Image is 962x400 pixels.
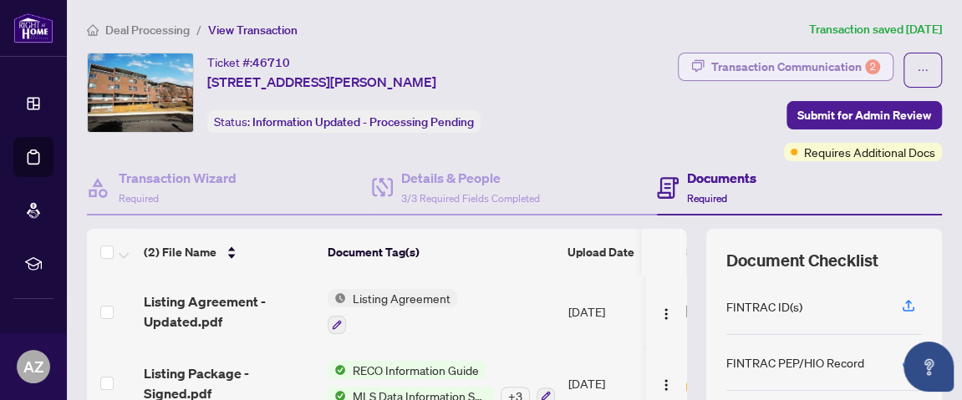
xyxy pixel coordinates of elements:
button: Logo [653,298,680,325]
h4: Details & People [401,168,540,188]
article: Transaction saved [DATE] [809,20,942,39]
td: [DATE] [562,276,675,347]
img: Logo [659,307,673,321]
li: / [196,20,201,39]
span: Requires Additional Docs [804,143,935,161]
div: 2 [865,59,880,74]
th: Upload Date [561,229,674,276]
img: Status Icon [328,361,346,379]
span: Required [119,192,159,205]
span: Listing Agreement - Updated.pdf [144,291,314,332]
span: Deal Processing [105,23,190,38]
span: Information Updated - Processing Pending [252,114,474,129]
span: Document Checklist [726,249,878,272]
img: IMG-E12318839_1.jpg [88,53,193,132]
span: ellipsis [917,64,929,76]
span: View Transaction [208,23,298,38]
th: Document Tag(s) [321,229,561,276]
div: Ticket #: [207,53,290,72]
h4: Transaction Wizard [119,168,237,188]
img: logo [13,13,53,43]
span: Required [687,192,727,205]
h4: Documents [687,168,756,188]
span: RECO Information Guide [346,361,486,379]
span: 46710 [252,55,290,70]
button: Submit for Admin Review [786,101,942,129]
button: Open asap [903,342,954,392]
div: Transaction Communication [711,53,880,80]
button: Transaction Communication2 [678,53,893,81]
div: Status: [207,110,481,133]
span: Submit for Admin Review [797,102,931,129]
span: AZ [23,355,43,378]
span: Listing Agreement [346,289,457,307]
div: FINTRAC PEP/HIO Record [726,353,864,372]
span: home [87,24,99,36]
button: Status IconListing Agreement [328,289,457,334]
span: (2) File Name [144,243,216,261]
img: Logo [659,378,673,392]
span: 3/3 Required Fields Completed [401,192,540,205]
span: [STREET_ADDRESS][PERSON_NAME] [207,72,436,92]
div: FINTRAC ID(s) [726,297,802,316]
th: (2) File Name [137,229,321,276]
img: Status Icon [328,289,346,307]
button: Logo [653,370,680,397]
span: Upload Date [568,243,634,261]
